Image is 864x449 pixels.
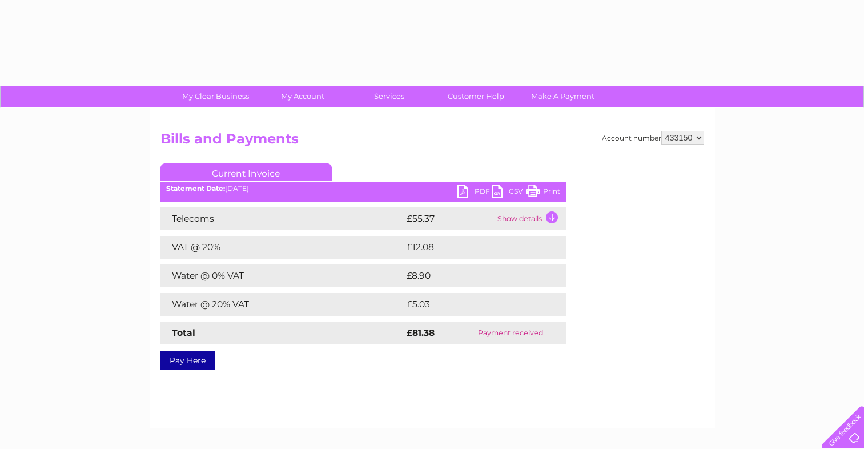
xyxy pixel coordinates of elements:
a: Print [526,185,560,201]
td: £8.90 [404,264,540,287]
a: PDF [457,185,492,201]
a: Current Invoice [160,163,332,181]
td: £55.37 [404,207,495,230]
div: Account number [602,131,704,145]
td: Water @ 0% VAT [160,264,404,287]
td: £5.03 [404,293,539,316]
b: Statement Date: [166,184,225,193]
td: Water @ 20% VAT [160,293,404,316]
a: CSV [492,185,526,201]
td: £12.08 [404,236,542,259]
strong: Total [172,327,195,338]
a: Customer Help [429,86,523,107]
td: VAT @ 20% [160,236,404,259]
td: Telecoms [160,207,404,230]
a: My Account [255,86,349,107]
a: My Clear Business [168,86,263,107]
a: Services [342,86,436,107]
td: Payment received [456,322,565,344]
div: [DATE] [160,185,566,193]
h2: Bills and Payments [160,131,704,153]
td: Show details [495,207,566,230]
a: Make A Payment [516,86,610,107]
strong: £81.38 [407,327,435,338]
a: Pay Here [160,351,215,370]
